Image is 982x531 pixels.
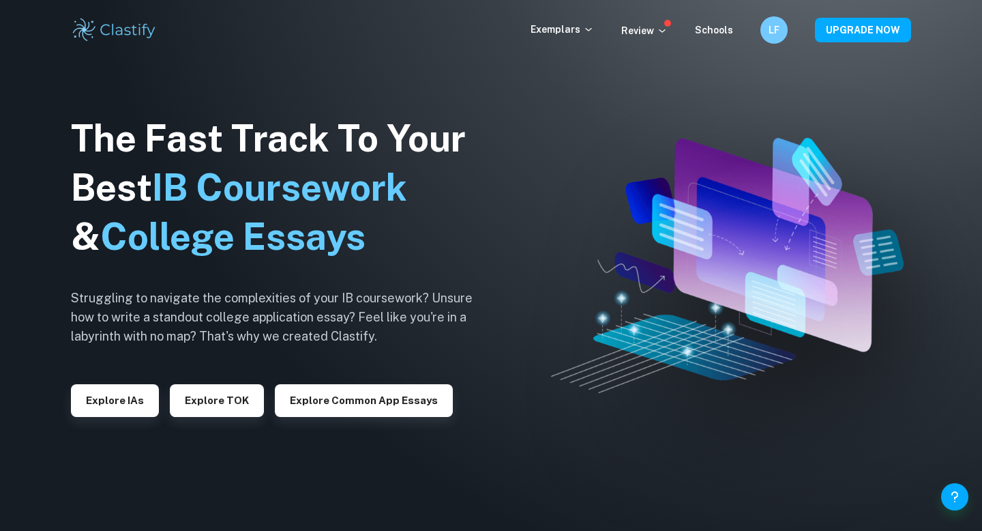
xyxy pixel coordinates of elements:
[695,25,733,35] a: Schools
[531,22,594,37] p: Exemplars
[275,393,453,406] a: Explore Common App essays
[941,483,968,511] button: Help and Feedback
[621,23,668,38] p: Review
[71,393,159,406] a: Explore IAs
[100,215,366,258] span: College Essays
[767,23,782,38] h6: LF
[71,16,158,44] img: Clastify logo
[170,384,264,417] button: Explore TOK
[170,393,264,406] a: Explore TOK
[815,18,911,42] button: UPGRADE NOW
[152,166,407,209] span: IB Coursework
[71,289,494,346] h6: Struggling to navigate the complexities of your IB coursework? Unsure how to write a standout col...
[760,16,788,44] button: LF
[71,114,494,261] h1: The Fast Track To Your Best &
[275,384,453,417] button: Explore Common App essays
[551,138,904,392] img: Clastify hero
[71,384,159,417] button: Explore IAs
